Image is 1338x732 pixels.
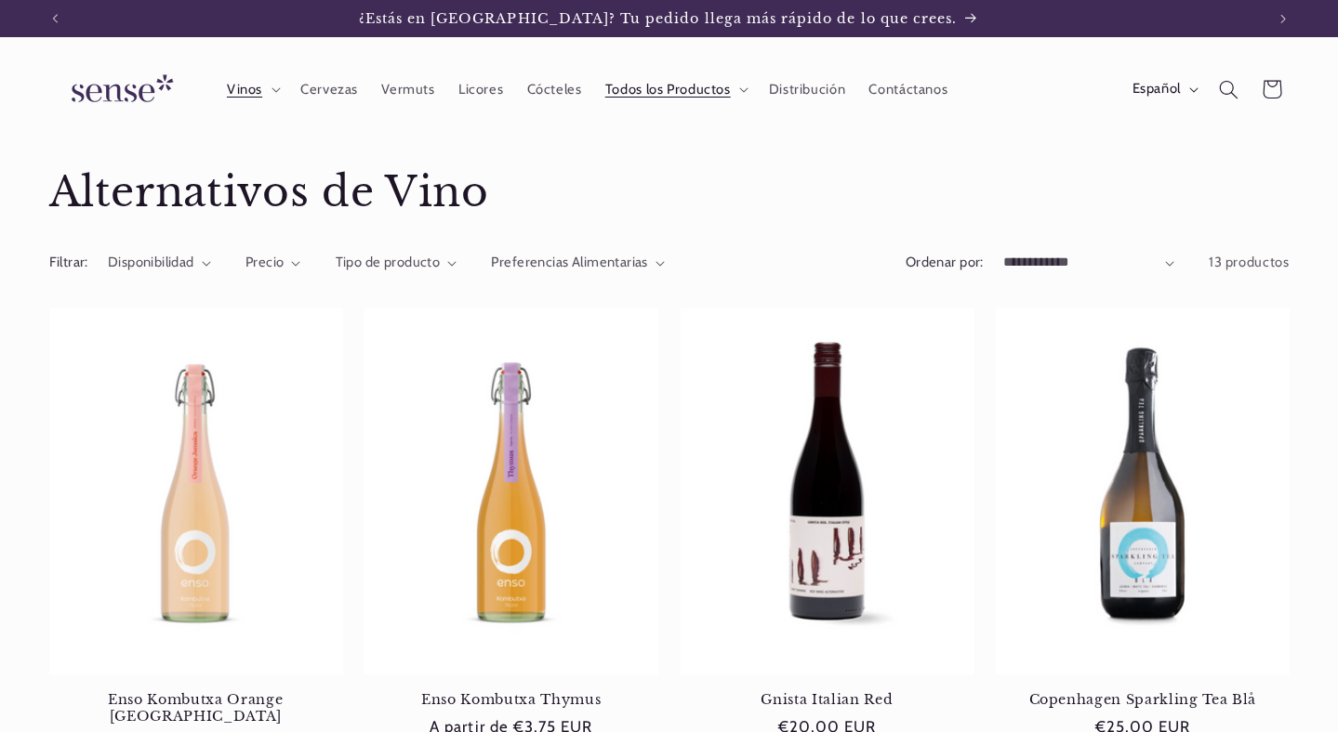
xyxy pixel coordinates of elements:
summary: Disponibilidad (0 seleccionado) [108,253,211,273]
h1: Alternativos de Vino [49,166,1290,219]
summary: Precio [245,253,301,273]
a: Copenhagen Sparkling Tea Blå [996,691,1290,708]
summary: Vinos [215,69,288,110]
span: Licores [458,81,503,98]
a: Sense [42,56,196,124]
summary: Tipo de producto (0 seleccionado) [336,253,457,273]
a: Cervezas [288,69,369,110]
summary: Búsqueda [1207,68,1250,111]
a: Contáctanos [857,69,960,110]
a: Distribución [757,69,857,110]
span: Todos los Productos [605,81,731,98]
img: Sense [49,63,189,116]
span: ¿Estás en [GEOGRAPHIC_DATA]? Tu pedido llega más rápido de lo que crees. [359,10,958,27]
span: Preferencias Alimentarias [491,254,648,270]
button: Español [1120,71,1207,108]
a: Enso Kombutxa Orange [GEOGRAPHIC_DATA] [49,691,343,725]
span: Cócteles [527,81,582,98]
label: Ordenar por: [906,254,984,270]
a: Gnista Italian Red [681,691,974,708]
a: Enso Kombutxa Thymus [364,691,658,708]
span: Distribución [769,81,846,98]
span: Contáctanos [868,81,947,98]
span: Español [1133,79,1181,99]
span: 13 productos [1209,254,1290,270]
a: Vermuts [370,69,447,110]
h2: Filtrar: [49,253,88,273]
span: Disponibilidad [108,254,194,270]
a: Cócteles [515,69,593,110]
span: Cervezas [300,81,358,98]
span: Vinos [227,81,262,98]
span: Precio [245,254,285,270]
a: Licores [446,69,515,110]
span: Tipo de producto [336,254,441,270]
summary: Preferencias Alimentarias (0 seleccionado) [491,253,665,273]
summary: Todos los Productos [593,69,757,110]
span: Vermuts [381,81,434,98]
